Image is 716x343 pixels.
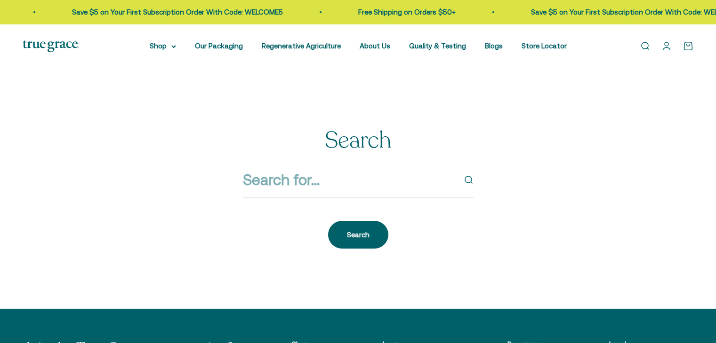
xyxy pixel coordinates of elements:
a: Regenerative Agriculture [262,42,341,50]
p: Save $5 on Your First Subscription Order With Code: WELCOME5 [466,7,677,18]
button: Search [328,221,388,248]
a: Blogs [485,42,503,50]
a: Store Locator [522,42,567,50]
a: Quality & Testing [409,42,466,50]
p: Save $5 on Your First Subscription Order With Code: WELCOME5 [7,7,218,18]
input: Search [243,168,456,192]
a: About Us [360,42,390,50]
a: Free Shipping on Orders $50+ [293,8,391,16]
a: Our Packaging [195,42,243,50]
summary: Shop [150,40,176,52]
div: Search [347,229,370,241]
h1: Search [325,128,391,153]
